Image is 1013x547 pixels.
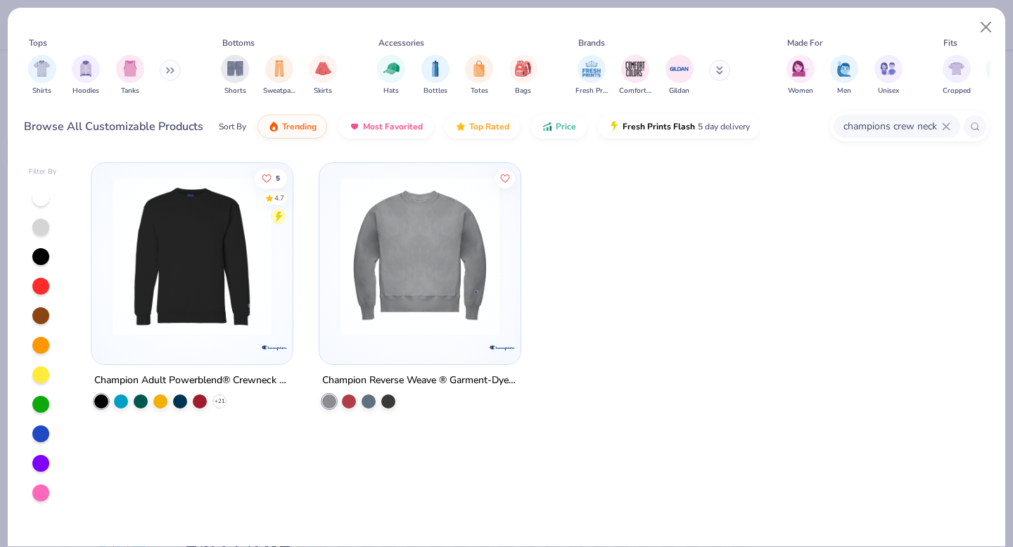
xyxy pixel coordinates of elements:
[219,120,246,133] div: Sort By
[116,55,144,96] button: filter button
[842,118,942,134] input: Try "T-Shirt"
[830,55,858,96] button: filter button
[72,86,99,96] span: Hoodies
[669,86,689,96] span: Gildan
[28,55,56,96] button: filter button
[973,14,1000,41] button: Close
[78,60,94,77] img: Hoodies Image
[34,60,50,77] img: Shirts Image
[943,55,971,96] div: filter for Cropped
[619,55,651,96] div: filter for Comfort Colors
[874,55,903,96] button: filter button
[94,372,290,390] div: Champion Adult Powerblend® Crewneck Sweatshirt
[222,37,255,49] div: Bottoms
[609,121,620,132] img: flash.gif
[836,60,852,77] img: Men Image
[263,55,295,96] div: filter for Sweatpants
[421,55,450,96] div: filter for Bottles
[377,55,405,96] div: filter for Hats
[578,37,605,49] div: Brands
[263,86,295,96] span: Sweatpants
[378,37,424,49] div: Accessories
[221,55,249,96] div: filter for Shorts
[943,86,971,96] span: Cropped
[948,60,964,77] img: Cropped Image
[787,37,822,49] div: Made For
[581,58,602,79] img: Fresh Prints Image
[224,86,246,96] span: Shorts
[314,86,332,96] span: Skirts
[122,60,138,77] img: Tanks Image
[786,55,815,96] button: filter button
[623,121,695,132] span: Fresh Prints Flash
[260,334,288,362] img: Champion logo
[309,55,337,96] div: filter for Skirts
[665,55,694,96] button: filter button
[275,193,285,203] div: 4.7
[619,55,651,96] button: filter button
[377,55,405,96] button: filter button
[625,58,646,79] img: Comfort Colors Image
[221,55,249,96] button: filter button
[445,115,520,139] button: Top Rated
[121,86,139,96] span: Tanks
[531,115,587,139] button: Price
[363,121,423,132] span: Most Favorited
[880,60,896,77] img: Unisex Image
[227,60,243,77] img: Shorts Image
[272,60,287,77] img: Sweatpants Image
[665,55,694,96] div: filter for Gildan
[215,397,225,406] span: + 21
[116,55,144,96] div: filter for Tanks
[786,55,815,96] div: filter for Women
[29,37,47,49] div: Tops
[383,86,399,96] span: Hats
[471,86,488,96] span: Totes
[488,334,516,362] img: Champion logo
[32,86,51,96] span: Shirts
[455,121,466,132] img: TopRated.gif
[333,177,507,336] img: 755c6fd1-5b02-4c52-8147-f4d6d9d0ab92
[106,177,279,336] img: aa2f9715-ec27-4f0c-984c-b14c7e24f0f4
[282,121,317,132] span: Trending
[830,55,858,96] div: filter for Men
[349,121,360,132] img: most_fav.gif
[575,55,608,96] div: filter for Fresh Prints
[515,60,530,77] img: Bags Image
[24,118,203,135] div: Browse All Customizable Products
[309,55,337,96] button: filter button
[423,86,447,96] span: Bottles
[556,121,576,132] span: Price
[276,174,281,181] span: 5
[469,121,509,132] span: Top Rated
[255,168,288,188] button: Like
[788,86,813,96] span: Women
[465,55,493,96] button: filter button
[471,60,487,77] img: Totes Image
[598,115,760,139] button: Fresh Prints Flash5 day delivery
[465,55,493,96] div: filter for Totes
[257,115,327,139] button: Trending
[322,372,518,390] div: Champion Reverse Weave ® Garment-Dyed Crewneck Sweatshirt
[495,168,515,188] button: Like
[575,55,608,96] button: filter button
[669,58,690,79] img: Gildan Image
[28,55,56,96] div: filter for Shirts
[268,121,279,132] img: trending.gif
[943,37,957,49] div: Fits
[943,55,971,96] button: filter button
[315,60,331,77] img: Skirts Image
[619,86,651,96] span: Comfort Colors
[383,60,400,77] img: Hats Image
[509,55,537,96] button: filter button
[874,55,903,96] div: filter for Unisex
[515,86,531,96] span: Bags
[509,55,537,96] div: filter for Bags
[263,55,295,96] button: filter button
[421,55,450,96] button: filter button
[792,60,808,77] img: Women Image
[72,55,100,96] button: filter button
[338,115,433,139] button: Most Favorited
[575,86,608,96] span: Fresh Prints
[72,55,100,96] div: filter for Hoodies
